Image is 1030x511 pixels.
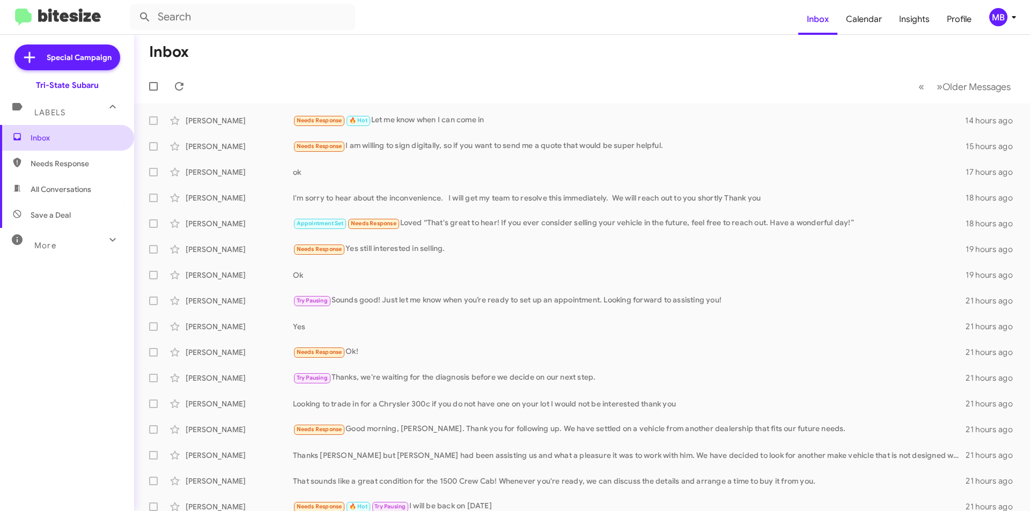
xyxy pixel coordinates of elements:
div: Thanks, we're waiting for the diagnosis before we decide on our next step. [293,372,966,384]
h1: Inbox [149,43,189,61]
span: Appointment Set [297,220,344,227]
div: Ok [293,270,966,280]
span: « [918,80,924,93]
div: [PERSON_NAME] [186,244,293,255]
span: Needs Response [297,426,342,433]
span: Needs Response [297,503,342,510]
span: Needs Response [31,158,122,169]
div: 21 hours ago [966,398,1021,409]
span: Needs Response [297,117,342,124]
span: All Conversations [31,184,91,195]
span: » [937,80,943,93]
div: [PERSON_NAME] [186,450,293,461]
div: 21 hours ago [966,373,1021,383]
a: Special Campaign [14,45,120,70]
div: 18 hours ago [966,192,1021,203]
div: [PERSON_NAME] [186,141,293,152]
div: [PERSON_NAME] [186,321,293,332]
div: 21 hours ago [966,450,1021,461]
div: [PERSON_NAME] [186,295,293,306]
div: 18 hours ago [966,218,1021,229]
a: Profile [938,4,980,35]
div: 19 hours ago [966,244,1021,255]
div: 17 hours ago [966,167,1021,177]
div: Let me know when I can come in [293,114,965,127]
div: Yes still interested in selling. [293,243,966,255]
span: Needs Response [297,246,342,253]
span: 🔥 Hot [349,503,367,510]
div: 21 hours ago [966,424,1021,435]
div: [PERSON_NAME] [186,476,293,486]
span: Needs Response [297,349,342,356]
div: [PERSON_NAME] [186,373,293,383]
div: [PERSON_NAME] [186,115,293,126]
div: Sounds good! Just let me know when you’re ready to set up an appointment. Looking forward to assi... [293,294,966,307]
div: Tri-State Subaru [36,80,99,91]
div: [PERSON_NAME] [186,192,293,203]
a: Insights [891,4,938,35]
nav: Page navigation example [913,76,1017,98]
span: Labels [34,108,65,117]
div: Loved “That's great to hear! If you ever consider selling your vehicle in the future, feel free t... [293,217,966,229]
div: [PERSON_NAME] [186,218,293,229]
span: Inbox [31,132,122,143]
a: Calendar [837,4,891,35]
div: [PERSON_NAME] [186,270,293,280]
div: [PERSON_NAME] [186,167,293,177]
a: Inbox [798,4,837,35]
div: 14 hours ago [965,115,1021,126]
span: Needs Response [297,143,342,150]
div: [PERSON_NAME] [186,424,293,435]
div: [PERSON_NAME] [186,347,293,358]
span: Try Pausing [374,503,406,510]
div: 15 hours ago [966,141,1021,152]
div: Good morning, [PERSON_NAME]. Thank you for following up. We have settled on a vehicle from anothe... [293,423,966,435]
div: 21 hours ago [966,476,1021,486]
span: Special Campaign [47,52,112,63]
div: I am willing to sign digitally, so if you want to send me a quote that would be super helpful. [293,140,966,152]
span: Save a Deal [31,210,71,220]
span: Try Pausing [297,297,328,304]
span: More [34,241,56,250]
div: That sounds like a great condition for the 1500 Crew Cab! Whenever you're ready, we can discuss t... [293,476,966,486]
div: 21 hours ago [966,321,1021,332]
button: MB [980,8,1018,26]
button: Next [930,76,1017,98]
div: Yes [293,321,966,332]
div: ok [293,167,966,177]
div: I'm sorry to hear about the inconvenience. I will get my team to resolve this immediately. We wil... [293,192,966,203]
input: Search [130,4,355,30]
span: Try Pausing [297,374,328,381]
div: MB [989,8,1007,26]
div: 19 hours ago [966,270,1021,280]
span: Needs Response [351,220,396,227]
div: Looking to trade in for a Chrysler 300c if you do not have one on your lot I would not be interes... [293,398,966,409]
div: Ok! [293,346,966,358]
div: [PERSON_NAME] [186,398,293,409]
div: 21 hours ago [966,295,1021,306]
div: 21 hours ago [966,347,1021,358]
span: Older Messages [943,81,1011,93]
span: 🔥 Hot [349,117,367,124]
button: Previous [912,76,931,98]
div: Thanks [PERSON_NAME] but [PERSON_NAME] had been assisting us and what a pleasure it was to work w... [293,450,966,461]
